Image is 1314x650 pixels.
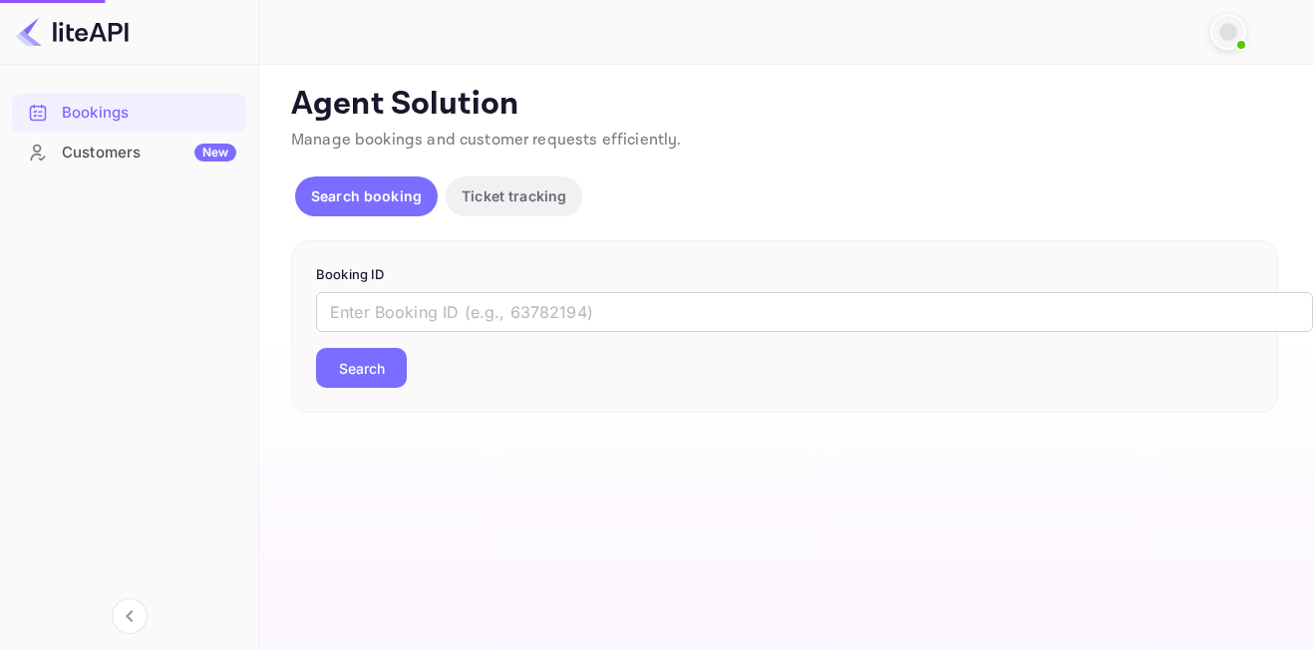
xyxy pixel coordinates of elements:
[462,185,566,206] p: Ticket tracking
[12,94,246,133] div: Bookings
[62,142,236,164] div: Customers
[291,85,1278,125] p: Agent Solution
[194,144,236,162] div: New
[12,134,246,170] a: CustomersNew
[62,102,236,125] div: Bookings
[311,185,422,206] p: Search booking
[316,292,1313,332] input: Enter Booking ID (e.g., 63782194)
[12,134,246,172] div: CustomersNew
[12,94,246,131] a: Bookings
[316,348,407,388] button: Search
[16,16,129,48] img: LiteAPI logo
[316,265,1253,285] p: Booking ID
[291,130,682,151] span: Manage bookings and customer requests efficiently.
[112,598,148,634] button: Collapse navigation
